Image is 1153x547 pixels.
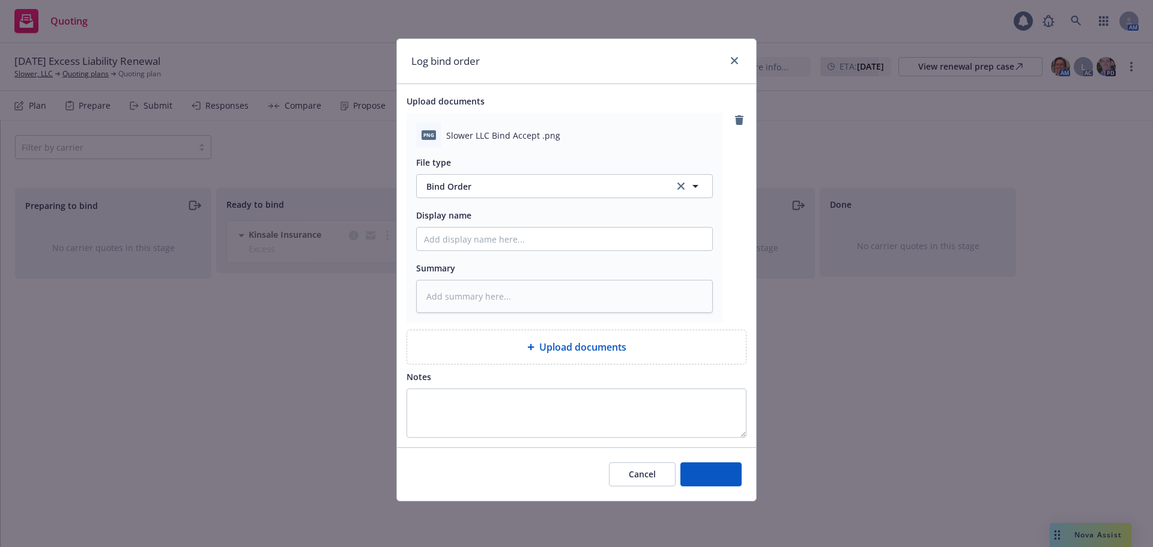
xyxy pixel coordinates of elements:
span: Cancel [629,468,656,480]
button: Bind Orderclear selection [416,174,713,198]
span: File type [416,157,451,168]
button: Cancel [609,462,676,486]
span: Summary [416,262,455,274]
a: remove [732,113,746,127]
h1: Log bind order [411,53,480,69]
span: png [422,130,436,139]
span: Notes [407,371,431,382]
span: Bind Order [426,180,662,193]
span: Upload documents [539,340,626,354]
input: Add display name here... [417,228,712,250]
div: Upload documents [407,330,746,364]
a: close [727,53,742,68]
span: Display name [416,210,471,221]
span: Slower LLC Bind Accept .png [446,129,560,142]
button: Done [680,462,742,486]
a: clear selection [674,179,688,193]
span: Upload documents [407,95,485,107]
